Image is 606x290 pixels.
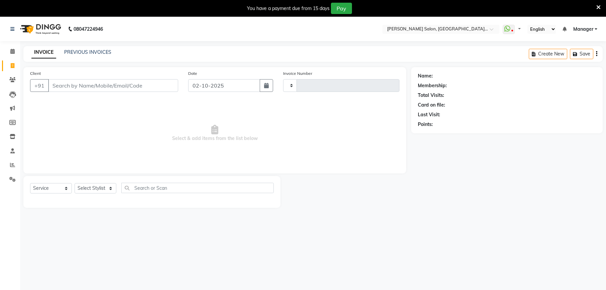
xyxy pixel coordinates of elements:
button: Create New [529,49,567,59]
span: Select & add items from the list below [30,100,399,167]
label: Invoice Number [283,70,312,77]
b: 08047224946 [74,20,103,38]
div: Name: [418,72,433,80]
button: Save [570,49,593,59]
label: Date [188,70,197,77]
div: You have a payment due from 15 days [247,5,330,12]
button: Pay [331,3,352,14]
div: Last Visit: [418,111,440,118]
div: Membership: [418,82,447,89]
div: Card on file: [418,102,445,109]
input: Search or Scan [121,183,274,193]
button: +91 [30,79,49,92]
a: INVOICE [31,46,56,58]
span: Manager [573,26,593,33]
div: Total Visits: [418,92,444,99]
label: Client [30,70,41,77]
a: PREVIOUS INVOICES [64,49,111,55]
input: Search by Name/Mobile/Email/Code [48,79,178,92]
img: logo [17,20,63,38]
div: Points: [418,121,433,128]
